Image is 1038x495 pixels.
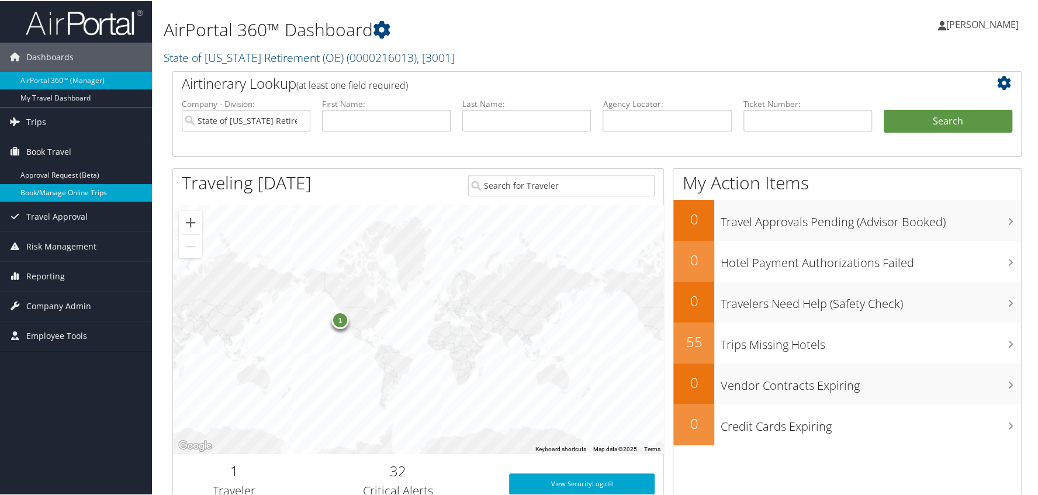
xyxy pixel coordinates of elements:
[673,240,1021,281] a: 0Hotel Payment Authorizations Failed
[26,8,143,35] img: airportal-logo.png
[643,445,660,451] a: Terms (opens in new tab)
[720,207,1021,229] h3: Travel Approvals Pending (Advisor Booked)
[673,362,1021,403] a: 0Vendor Contracts Expiring
[673,321,1021,362] a: 55Trips Missing Hotels
[720,411,1021,434] h3: Credit Cards Expiring
[26,136,71,165] span: Book Travel
[673,249,714,269] h2: 0
[673,403,1021,444] a: 0Credit Cards Expiring
[296,78,408,91] span: (at least one field required)
[720,330,1021,352] h3: Trips Missing Hotels
[182,460,287,480] h2: 1
[603,97,731,109] label: Agency Locator:
[164,16,742,41] h1: AirPortal 360™ Dashboard
[331,310,349,328] div: 1
[26,41,74,71] span: Dashboards
[26,290,91,320] span: Company Admin
[535,444,586,452] button: Keyboard shortcuts
[468,174,655,195] input: Search for Traveler
[509,472,655,493] a: View SecurityLogic®
[673,199,1021,240] a: 0Travel Approvals Pending (Advisor Booked)
[182,97,310,109] label: Company - Division:
[305,460,492,480] h2: 32
[673,331,714,351] h2: 55
[673,413,714,432] h2: 0
[26,231,96,260] span: Risk Management
[720,289,1021,311] h3: Travelers Need Help (Safety Check)
[26,320,87,349] span: Employee Tools
[347,49,417,64] span: ( 0000216013 )
[462,97,591,109] label: Last Name:
[322,97,451,109] label: First Name:
[884,109,1012,132] button: Search
[946,17,1019,30] span: [PERSON_NAME]
[673,372,714,392] h2: 0
[673,169,1021,194] h1: My Action Items
[593,445,636,451] span: Map data ©2025
[179,234,202,257] button: Zoom out
[673,281,1021,321] a: 0Travelers Need Help (Safety Check)
[938,6,1030,41] a: [PERSON_NAME]
[182,169,312,194] h1: Traveling [DATE]
[176,437,214,452] img: Google
[182,72,942,92] h2: Airtinerary Lookup
[720,248,1021,270] h3: Hotel Payment Authorizations Failed
[176,437,214,452] a: Open this area in Google Maps (opens a new window)
[720,371,1021,393] h3: Vendor Contracts Expiring
[26,261,65,290] span: Reporting
[26,201,88,230] span: Travel Approval
[417,49,455,64] span: , [ 3001 ]
[164,49,455,64] a: State of [US_STATE] Retirement (OE)
[179,210,202,233] button: Zoom in
[673,290,714,310] h2: 0
[743,97,872,109] label: Ticket Number:
[673,208,714,228] h2: 0
[26,106,46,136] span: Trips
